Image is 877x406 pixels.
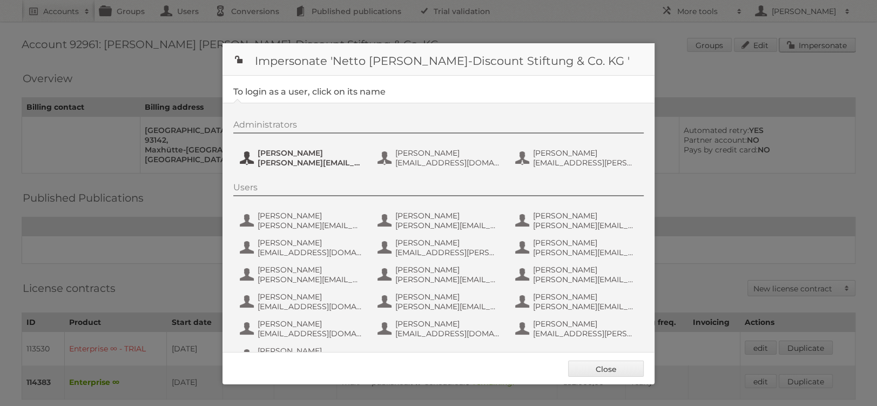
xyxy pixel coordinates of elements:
span: [PERSON_NAME] [533,211,638,221]
span: [EMAIL_ADDRESS][DOMAIN_NAME] [258,248,362,257]
span: [PERSON_NAME] [258,238,362,248]
span: [EMAIL_ADDRESS][PERSON_NAME][PERSON_NAME][DOMAIN_NAME] [395,248,500,257]
span: [EMAIL_ADDRESS][DOMAIN_NAME] [258,329,362,338]
span: [PERSON_NAME] [395,292,500,302]
button: [PERSON_NAME] [PERSON_NAME][EMAIL_ADDRESS][PERSON_NAME][PERSON_NAME][DOMAIN_NAME] [514,237,641,258]
span: [PERSON_NAME] [533,238,638,248]
span: [PERSON_NAME][EMAIL_ADDRESS][PERSON_NAME][PERSON_NAME][DOMAIN_NAME] [395,221,500,230]
span: [PERSON_NAME][EMAIL_ADDRESS][PERSON_NAME][PERSON_NAME][DOMAIN_NAME] [533,275,638,284]
span: [PERSON_NAME][EMAIL_ADDRESS][DOMAIN_NAME] [395,302,500,311]
span: [PERSON_NAME][EMAIL_ADDRESS][PERSON_NAME][PERSON_NAME][DOMAIN_NAME] [533,302,638,311]
span: [EMAIL_ADDRESS][DOMAIN_NAME] [258,302,362,311]
span: [PERSON_NAME][EMAIL_ADDRESS][DOMAIN_NAME] [258,221,362,230]
button: [PERSON_NAME] [EMAIL_ADDRESS][DOMAIN_NAME] [239,291,366,312]
span: [PERSON_NAME][EMAIL_ADDRESS][PERSON_NAME][PERSON_NAME][DOMAIN_NAME] [258,275,362,284]
a: Close [568,361,644,377]
button: [PERSON_NAME] [PERSON_NAME][EMAIL_ADDRESS][PERSON_NAME][PERSON_NAME][DOMAIN_NAME] [239,264,366,285]
div: Users [233,182,644,196]
button: [PERSON_NAME] [PERSON_NAME][EMAIL_ADDRESS][PERSON_NAME][DOMAIN_NAME] [239,147,366,169]
span: [PERSON_NAME] [395,319,500,329]
span: [PERSON_NAME] [533,265,638,275]
button: [PERSON_NAME] [EMAIL_ADDRESS][PERSON_NAME][PERSON_NAME][DOMAIN_NAME] [376,237,503,258]
button: [PERSON_NAME] [PERSON_NAME][EMAIL_ADDRESS][DOMAIN_NAME] [239,210,366,231]
button: [PERSON_NAME] [PERSON_NAME][EMAIL_ADDRESS][PERSON_NAME][PERSON_NAME][DOMAIN_NAME] [514,264,641,285]
span: [PERSON_NAME] [533,319,638,329]
button: [PERSON_NAME] [PERSON_NAME][EMAIL_ADDRESS][PERSON_NAME][DOMAIN_NAME] [239,345,366,367]
button: [PERSON_NAME] [PERSON_NAME][EMAIL_ADDRESS][PERSON_NAME][PERSON_NAME][DOMAIN_NAME] [514,291,641,312]
span: [PERSON_NAME] [395,148,500,158]
span: [PERSON_NAME] [533,292,638,302]
button: [PERSON_NAME] [EMAIL_ADDRESS][PERSON_NAME][PERSON_NAME][DOMAIN_NAME] [514,147,641,169]
span: [PERSON_NAME] [258,211,362,221]
span: [PERSON_NAME] [258,292,362,302]
button: [PERSON_NAME] [EMAIL_ADDRESS][DOMAIN_NAME] [239,318,366,340]
span: [PERSON_NAME] [258,319,362,329]
button: [PERSON_NAME] [PERSON_NAME][EMAIL_ADDRESS][DOMAIN_NAME] [376,291,503,312]
span: [EMAIL_ADDRESS][PERSON_NAME][PERSON_NAME][DOMAIN_NAME] [533,329,638,338]
span: [EMAIL_ADDRESS][DOMAIN_NAME] [395,329,500,338]
span: [PERSON_NAME] [395,211,500,221]
span: [PERSON_NAME][EMAIL_ADDRESS][PERSON_NAME][DOMAIN_NAME] [395,275,500,284]
span: [PERSON_NAME] [395,238,500,248]
span: [PERSON_NAME][EMAIL_ADDRESS][PERSON_NAME][PERSON_NAME][DOMAIN_NAME] [533,248,638,257]
button: [PERSON_NAME] [PERSON_NAME][EMAIL_ADDRESS][PERSON_NAME][DOMAIN_NAME] [514,210,641,231]
button: [PERSON_NAME] [PERSON_NAME][EMAIL_ADDRESS][PERSON_NAME][PERSON_NAME][DOMAIN_NAME] [376,210,503,231]
span: [PERSON_NAME] [395,265,500,275]
span: [PERSON_NAME][EMAIL_ADDRESS][PERSON_NAME][DOMAIN_NAME] [533,221,638,230]
span: [PERSON_NAME] [258,265,362,275]
h1: Impersonate 'Netto [PERSON_NAME]-Discount Stiftung & Co. KG ' [222,43,655,76]
span: [EMAIL_ADDRESS][DOMAIN_NAME] [395,158,500,168]
button: [PERSON_NAME] [EMAIL_ADDRESS][DOMAIN_NAME] [376,318,503,340]
span: [PERSON_NAME] [533,148,638,158]
span: [PERSON_NAME] [258,148,362,158]
button: [PERSON_NAME] [PERSON_NAME][EMAIL_ADDRESS][PERSON_NAME][DOMAIN_NAME] [376,264,503,285]
span: [EMAIL_ADDRESS][PERSON_NAME][PERSON_NAME][DOMAIN_NAME] [533,158,638,168]
button: [PERSON_NAME] [EMAIL_ADDRESS][PERSON_NAME][PERSON_NAME][DOMAIN_NAME] [514,318,641,340]
div: Administrators [233,119,644,134]
span: [PERSON_NAME] [258,346,362,356]
span: [PERSON_NAME][EMAIL_ADDRESS][PERSON_NAME][DOMAIN_NAME] [258,158,362,168]
button: [PERSON_NAME] [EMAIL_ADDRESS][DOMAIN_NAME] [376,147,503,169]
button: [PERSON_NAME] [EMAIL_ADDRESS][DOMAIN_NAME] [239,237,366,258]
legend: To login as a user, click on its name [233,86,386,97]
